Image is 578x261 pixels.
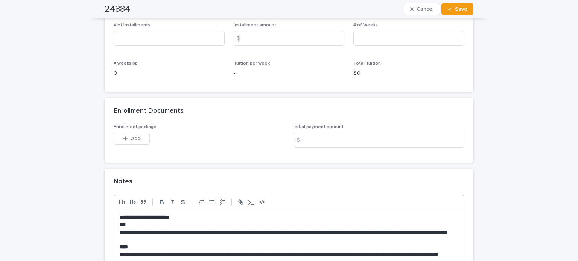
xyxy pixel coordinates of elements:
p: - [234,69,345,77]
p: $ 0 [353,69,464,77]
span: Tuition per week [234,61,270,66]
span: Add [131,136,140,141]
span: Cancel [417,6,433,12]
span: # of Weeks [353,23,378,27]
h2: Enrollment Documents [114,107,184,115]
span: initial payment amount [294,125,344,129]
p: 0 [114,69,225,77]
button: Save [441,3,473,15]
span: Installment amount [234,23,276,27]
button: Add [114,133,150,145]
div: $ [294,133,309,148]
button: Cancel [404,3,440,15]
div: $ [234,31,249,46]
h2: Notes [114,178,132,186]
h2: 24884 [105,4,130,15]
span: Enrollment package [114,125,157,129]
span: # of installments [114,23,150,27]
span: Total Tuition [353,61,381,66]
span: # weeks pp [114,61,138,66]
span: Save [455,6,467,12]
